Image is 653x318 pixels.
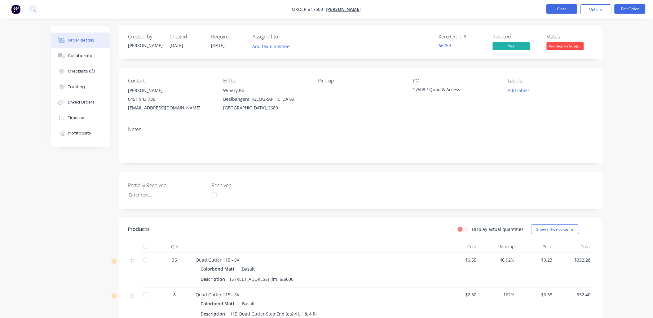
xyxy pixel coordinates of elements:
[172,257,177,263] span: 36
[439,34,485,40] div: Xero Order #
[558,257,591,263] span: $332.28
[558,291,591,298] span: $52.40
[508,78,593,84] div: Labels
[240,299,255,308] div: Basalt
[128,86,213,95] div: [PERSON_NAME]
[472,226,524,232] label: Display actual quantities
[68,68,95,74] div: Checklists 0/0
[555,241,593,253] div: Total
[68,115,84,121] div: Timeline
[196,257,240,263] span: Quad Gutter 115 - SV
[517,241,555,253] div: Price
[128,182,206,189] label: Partially Received
[292,7,326,12] span: Order #17508 -
[253,34,315,40] div: Assigned to
[520,257,553,263] span: $9.23
[11,5,20,14] img: Factory
[249,42,295,51] button: Add team member
[51,126,110,141] button: Profitability
[546,4,577,14] button: Close
[212,182,289,189] label: Received
[493,34,539,40] div: Invoiced
[413,86,491,95] div: 17508 / Quad & Access
[201,264,237,273] div: Colorbond Matt
[170,42,183,48] span: [DATE]
[201,299,237,308] div: Colorbond Matt
[51,64,110,79] button: Checklists 0/0
[547,42,584,51] button: Waiting on Supp...
[547,34,593,40] div: Status
[580,4,611,14] button: Options
[253,42,295,51] button: Add team member
[128,34,162,40] div: Created by
[223,95,308,112] div: Beelbangera, [GEOGRAPHIC_DATA], [GEOGRAPHIC_DATA], 2680
[51,110,110,126] button: Timeline
[531,224,579,234] button: Show / Hide columns
[482,291,515,298] span: 162%
[615,4,646,14] button: Edit Order
[228,275,296,284] div: [STREET_ADDRESS] (lm) 6/6000
[479,241,517,253] div: Markup
[196,292,240,298] span: Quad Gutter 115 - SV
[444,257,477,263] span: $6.55
[223,78,308,84] div: Bill to
[128,104,213,112] div: [EMAIL_ADDRESS][DOMAIN_NAME]
[68,38,94,43] div: Order details
[547,42,584,50] span: Waiting on Supp...
[326,7,361,12] a: [PERSON_NAME]
[128,78,213,84] div: Contact
[51,48,110,64] button: Collaborate
[51,33,110,48] button: Order details
[211,34,245,40] div: Required
[170,34,204,40] div: Created
[441,241,479,253] div: Cost
[223,86,308,95] div: Winery Rd
[240,264,255,273] div: Basalt
[318,78,403,84] div: Pick up
[128,126,593,132] div: Notes
[128,95,213,104] div: 0451 943 736
[174,291,176,298] span: 8
[413,78,498,84] div: PO
[482,257,515,263] span: 40.92%
[68,99,95,105] div: Linked Orders
[156,241,193,253] div: Qty
[493,42,530,50] span: Yes
[223,86,308,112] div: Winery RdBeelbangera, [GEOGRAPHIC_DATA], [GEOGRAPHIC_DATA], 2680
[505,86,533,95] button: Add labels
[68,84,85,90] div: Tracking
[68,130,91,136] div: Profitability
[211,42,225,48] span: [DATE]
[439,42,451,48] a: 66259
[68,53,92,59] div: Collaborate
[128,42,162,49] div: [PERSON_NAME]
[128,86,213,112] div: [PERSON_NAME]0451 943 736[EMAIL_ADDRESS][DOMAIN_NAME]
[128,226,150,233] div: Products
[51,79,110,95] button: Tracking
[201,275,228,284] div: Description
[520,291,553,298] span: $6.55
[444,291,477,298] span: $2.50
[51,95,110,110] button: Linked Orders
